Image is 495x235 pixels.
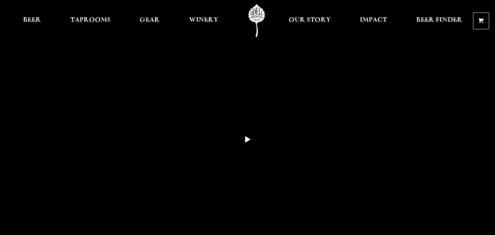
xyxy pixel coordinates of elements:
span: Winery [189,17,218,23]
span: Beer Finder [416,17,462,23]
span: Beer [23,17,41,23]
a: Beer [18,4,46,37]
span: Taprooms [70,17,111,23]
a: Beer Finder [411,4,467,37]
a: Odell Home [243,4,270,37]
a: Taprooms [66,4,115,37]
span: Gear [140,17,160,23]
a: Impact [355,4,392,37]
a: Winery [184,4,223,37]
span: Impact [360,17,387,23]
span: Our Story [289,17,331,23]
a: Our Story [284,4,336,37]
a: Gear [135,4,165,37]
